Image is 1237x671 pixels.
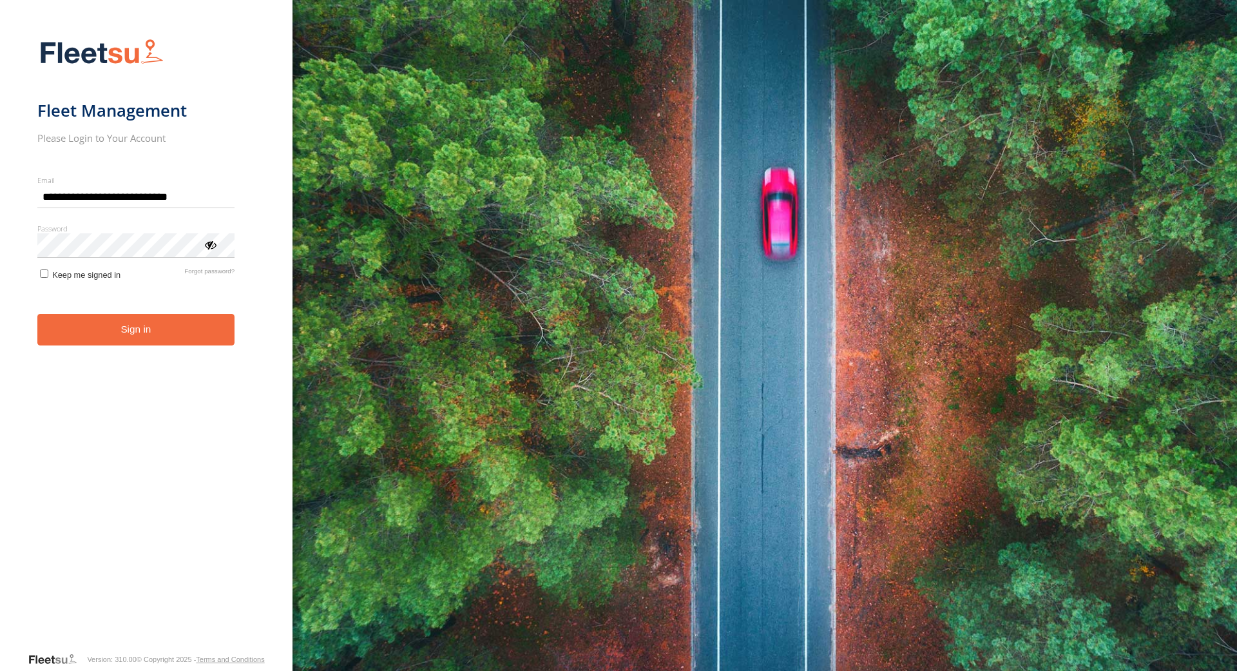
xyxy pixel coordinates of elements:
img: Fleetsu [37,36,166,69]
label: Email [37,175,235,185]
div: © Copyright 2025 - [137,656,265,663]
div: ViewPassword [204,238,216,251]
label: Password [37,224,235,233]
div: Version: 310.00 [87,656,136,663]
span: Keep me signed in [52,270,120,280]
a: Forgot password? [184,267,235,280]
h1: Fleet Management [37,100,235,121]
form: main [37,31,256,652]
a: Terms and Conditions [196,656,264,663]
h2: Please Login to Your Account [37,131,235,144]
a: Visit our Website [28,653,87,666]
button: Sign in [37,314,235,345]
input: Keep me signed in [40,269,48,278]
